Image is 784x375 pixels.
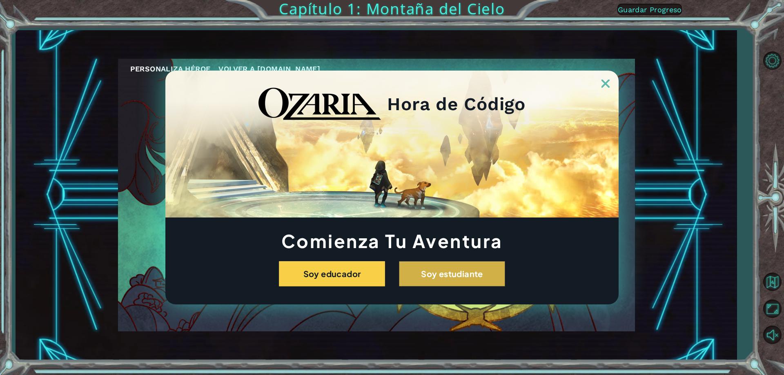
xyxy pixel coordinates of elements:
[387,96,526,112] h2: Hora de Código
[601,80,610,88] img: ExitButton_Dusk.png
[258,88,381,120] img: blackOzariaWordmark.png
[165,233,619,249] h1: Comienza Tu Aventura
[279,261,385,286] button: Soy educador
[399,261,505,286] button: Soy estudiante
